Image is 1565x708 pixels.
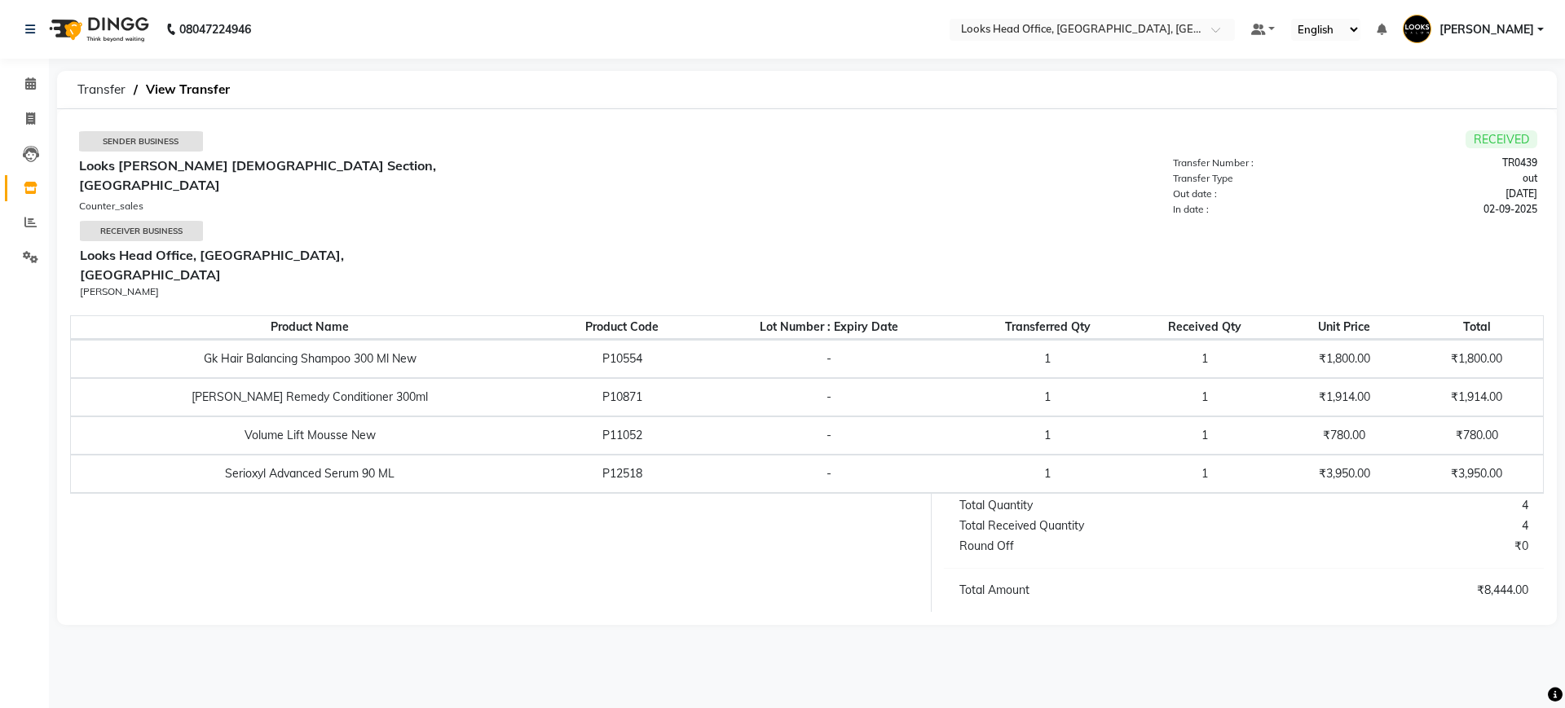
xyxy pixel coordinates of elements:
span: View Transfer [138,75,238,104]
div: 02-09-2025 [1356,202,1548,217]
div: In date : [1163,202,1356,217]
div: Total Quantity [947,497,1244,514]
td: 1 [963,378,1131,416]
td: 1 [963,340,1131,378]
img: Amrendra Singh [1403,15,1431,43]
td: 1 [1132,378,1278,416]
td: 1 [1132,416,1278,455]
span: [PERSON_NAME] [1439,21,1534,38]
div: Receiver Business [80,221,203,241]
td: ₹780.00 [1410,416,1543,455]
td: [PERSON_NAME] Remedy Conditioner 300ml [71,378,549,416]
th: Received Qty [1132,315,1278,340]
div: Out date : [1163,187,1356,201]
td: 1 [963,416,1131,455]
div: Total Received Quantity [947,517,1244,534]
th: Product Code [549,315,694,340]
th: Total [1410,315,1543,340]
td: Gk Hair Balancing Shampoo 300 Ml New [71,340,549,378]
td: 1 [963,455,1131,493]
span: Transfer [69,75,134,104]
td: ₹1,914.00 [1278,378,1410,416]
div: Total Amount [947,582,1244,599]
th: Lot Number : Expiry Date [695,315,963,340]
td: - [695,455,963,493]
div: Transfer Type [1163,171,1356,186]
div: [DATE] [1356,187,1548,201]
td: Serioxyl Advanced Serum 90 ML [71,455,549,493]
td: - [695,378,963,416]
td: ₹1,800.00 [1278,340,1410,378]
div: Round Off [947,538,1244,555]
td: ₹1,800.00 [1410,340,1543,378]
td: ₹3,950.00 [1278,455,1410,493]
td: Volume Lift Mousse New [71,416,549,455]
div: TR0439 [1356,156,1548,170]
td: P12518 [549,455,694,493]
div: Transfer Number : [1163,156,1356,170]
td: P10871 [549,378,694,416]
div: Sender Business [79,131,203,152]
td: 1 [1132,455,1278,493]
img: logo [42,7,153,52]
td: - [695,416,963,455]
td: 1 [1132,340,1278,378]
td: P10554 [549,340,694,378]
div: ₹0 [1244,538,1541,555]
td: P11052 [549,416,694,455]
th: Transferred Qty [963,315,1131,340]
div: out [1356,171,1548,186]
span: RECEIVED [1466,130,1537,148]
div: [PERSON_NAME] [80,284,805,299]
div: Counter_sales [79,199,806,213]
td: - [695,340,963,378]
th: Product Name [71,315,549,340]
td: ₹1,914.00 [1410,378,1543,416]
th: Unit Price [1278,315,1410,340]
div: 4 [1244,497,1541,514]
b: Looks [PERSON_NAME] [DEMOGRAPHIC_DATA] Section, [GEOGRAPHIC_DATA] [79,157,436,193]
b: Looks Head Office, [GEOGRAPHIC_DATA], [GEOGRAPHIC_DATA] [80,247,344,283]
b: 08047224946 [179,7,251,52]
td: ₹780.00 [1278,416,1410,455]
td: ₹3,950.00 [1410,455,1543,493]
div: ₹8,444.00 [1244,582,1541,599]
div: 4 [1244,517,1541,534]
